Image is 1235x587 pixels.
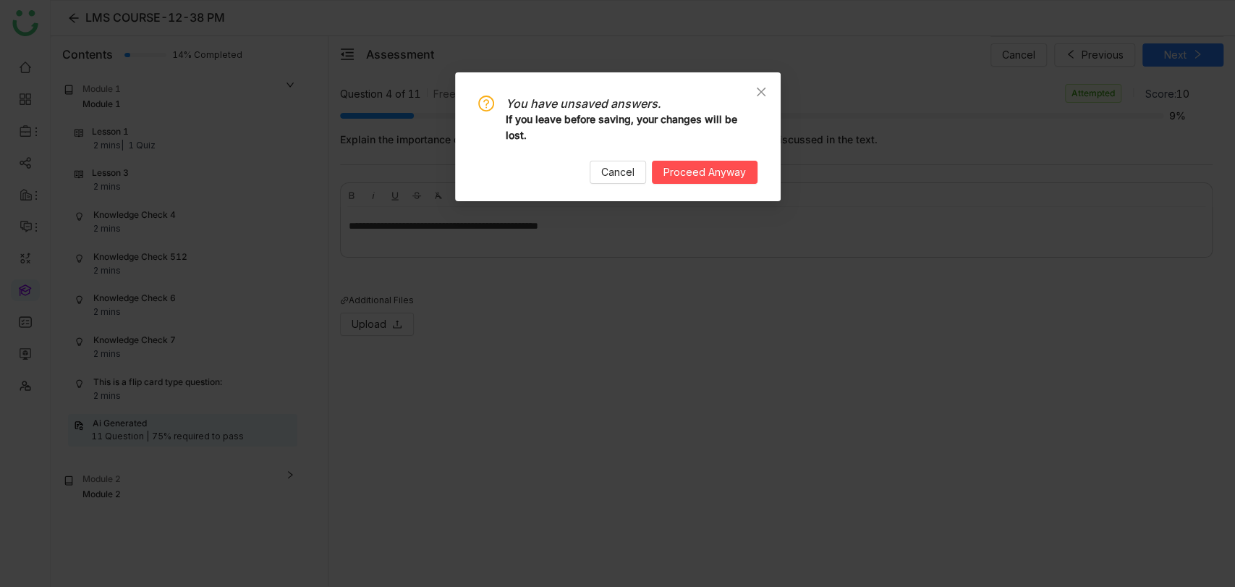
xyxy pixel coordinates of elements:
[601,164,635,180] span: Cancel
[506,113,737,141] b: If you leave before saving, your changes will be lost.
[742,72,781,111] button: Close
[590,161,646,184] button: Cancel
[663,164,746,180] span: Proceed Anyway
[506,96,661,111] i: You have unsaved answers.
[652,161,757,184] button: Proceed Anyway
